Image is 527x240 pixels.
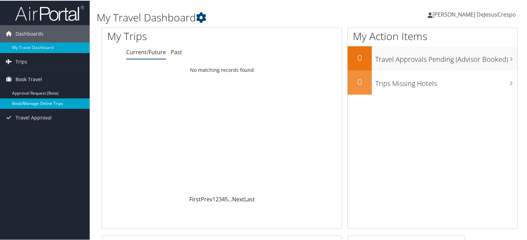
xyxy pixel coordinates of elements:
img: airportal-logo.png [15,4,84,21]
span: Travel Approval [16,108,52,126]
a: [PERSON_NAME] DeJesusCrespo [428,3,523,24]
td: No matching records found [102,63,342,76]
span: Book Travel [16,70,42,87]
h2: 0 [348,75,372,87]
a: First [189,195,201,202]
span: Trips [16,52,27,70]
a: Current/Future [126,48,166,55]
a: 0Trips Missing Hotels [348,70,517,94]
h2: 0 [348,51,372,63]
h3: Trips Missing Hotels [375,75,517,88]
a: Next [232,195,244,202]
a: Prev [201,195,212,202]
a: 5 [225,195,228,202]
span: Dashboards [16,25,43,42]
h1: My Trips [107,28,237,43]
a: Last [244,195,255,202]
a: 3 [219,195,222,202]
a: 1 [212,195,216,202]
h1: My Travel Dashboard [97,10,381,24]
span: … [228,195,232,202]
a: 4 [222,195,225,202]
a: 2 [216,195,219,202]
a: 0Travel Approvals Pending (Advisor Booked) [348,46,517,70]
a: Past [171,48,182,55]
h3: Travel Approvals Pending (Advisor Booked) [375,50,517,64]
h1: My Action Items [348,28,517,43]
span: [PERSON_NAME] DeJesusCrespo [432,10,516,18]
